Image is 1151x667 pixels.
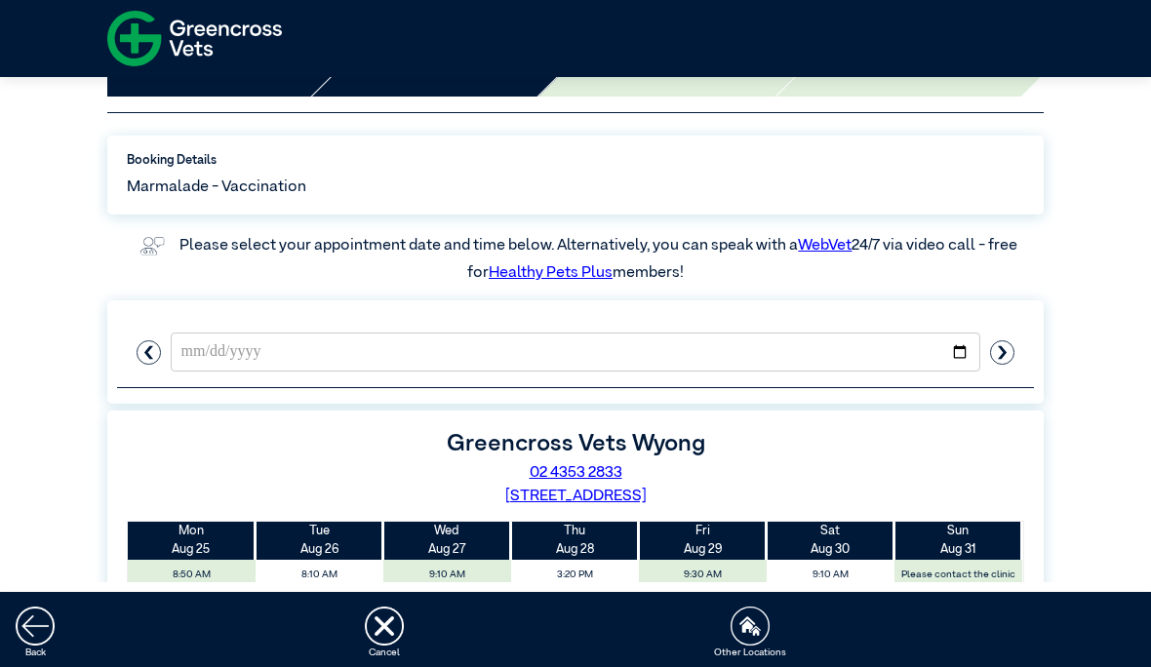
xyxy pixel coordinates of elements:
[772,564,889,586] span: 9:10 AM
[639,522,767,559] th: Aug 29
[383,522,511,559] th: Aug 27
[516,564,633,586] span: 3:20 PM
[107,5,282,72] img: f-logo
[261,564,378,586] span: 8:10 AM
[128,522,256,559] th: Aug 25
[798,238,852,254] a: WebVet
[127,151,1024,170] label: Booking Details
[447,432,705,455] label: Greencross Vets Wyong
[894,522,1022,559] th: Aug 31
[895,564,1020,631] label: Please contact the clinic on [PHONE_NUMBER] to see if there are extra slots on this day
[256,522,383,559] th: Aug 26
[505,489,647,504] a: [STREET_ADDRESS]
[127,176,306,199] span: Marmalade - Vaccination
[767,522,894,559] th: Aug 30
[388,564,505,586] span: 9:10 AM
[644,564,761,586] span: 9:30 AM
[134,564,251,586] span: 8:50 AM
[179,238,1020,281] label: Please select your appointment date and time below. Alternatively, you can speak with a 24/7 via ...
[530,465,622,481] a: 02 4353 2833
[489,265,613,281] a: Healthy Pets Plus
[511,522,639,559] th: Aug 28
[134,230,171,261] img: vet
